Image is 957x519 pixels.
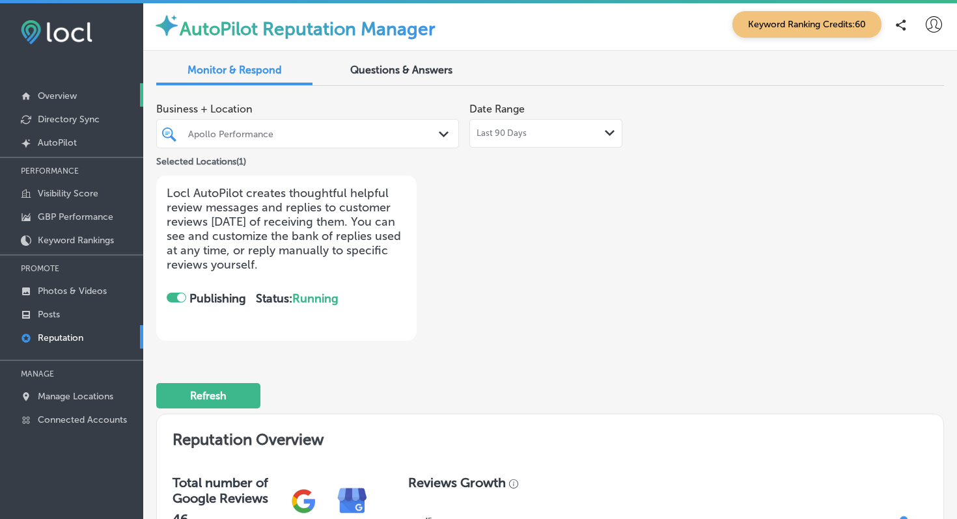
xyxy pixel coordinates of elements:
[180,18,436,40] label: AutoPilot Reputation Manager
[350,64,452,76] span: Questions & Answers
[38,114,100,125] p: Directory Sync
[38,414,127,425] p: Connected Accounts
[21,20,92,44] img: fda3e92497d09a02dc62c9cd864e3231.png
[167,186,406,272] p: Locl AutoPilot creates thoughtful helpful review messages and replies to customer reviews [DATE] ...
[156,383,260,408] button: Refresh
[157,414,943,459] h2: Reputation Overview
[38,332,83,343] p: Reputation
[38,90,77,101] p: Overview
[156,103,459,115] span: Business + Location
[38,391,113,402] p: Manage Locations
[732,11,881,38] span: Keyword Ranking Credits: 60
[189,291,246,306] strong: Publishing
[38,137,77,148] p: AutoPilot
[156,151,246,167] p: Selected Locations ( 1 )
[477,128,527,139] span: Last 90 Days
[469,103,525,115] label: Date Range
[187,64,282,76] span: Monitor & Respond
[256,291,339,306] strong: Status:
[38,235,114,246] p: Keyword Rankings
[38,309,60,320] p: Posts
[173,475,279,506] h3: Total number of Google Reviews
[38,286,107,297] p: Photos & Videos
[38,188,98,199] p: Visibility Score
[154,12,180,38] img: autopilot-icon
[292,291,339,306] span: Running
[38,211,113,222] p: GBP Performance
[408,475,506,490] h3: Reviews Growth
[188,128,440,139] div: Apollo Performance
